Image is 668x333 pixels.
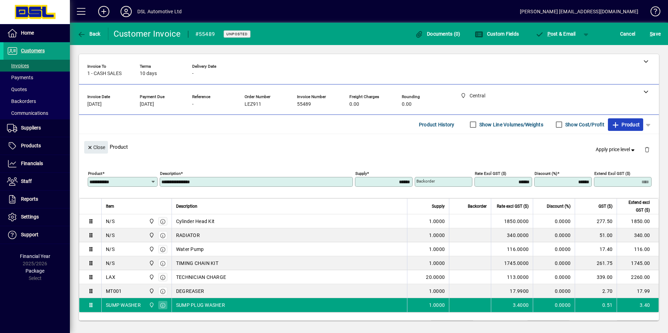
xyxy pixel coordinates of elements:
a: Payments [3,72,70,83]
span: Documents (0) [415,31,460,37]
button: Add [93,5,115,18]
app-page-header-button: Close [82,144,110,150]
span: Central [147,231,155,239]
a: Settings [3,208,70,226]
td: GST exclusive [575,320,617,329]
mat-label: Description [160,171,181,176]
span: S [650,31,653,37]
span: Package [26,268,44,274]
span: 20.0000 [426,274,445,281]
span: Financial Year [20,253,50,259]
td: 51.00 [575,228,617,242]
div: 113.0000 [495,274,529,281]
span: 1.0000 [429,260,445,267]
button: Close [84,141,108,154]
span: 1 - CASH SALES [87,71,122,76]
span: Product [611,119,640,130]
span: Support [21,232,38,237]
div: 17.9900 [495,288,529,295]
td: Freight (excl GST) [479,320,528,329]
td: 2260.00 [617,270,659,284]
a: Invoices [3,60,70,72]
a: Communications [3,107,70,119]
span: Close [87,142,105,153]
span: [DATE] [140,102,154,107]
div: 340.0000 [495,232,529,239]
button: Profile [115,5,137,18]
span: GST ($) [598,202,612,210]
mat-label: Supply [355,171,367,176]
span: 0.00 [402,102,412,107]
span: Products [21,143,41,148]
div: 3.4000 [495,302,529,309]
span: 55489 [297,102,311,107]
span: Suppliers [21,125,41,131]
div: 1850.0000 [495,218,529,225]
td: 2.70 [575,284,617,298]
div: N/S [106,260,115,267]
td: 1745.00 [617,256,659,270]
div: [PERSON_NAME] [EMAIL_ADDRESS][DOMAIN_NAME] [520,6,638,17]
div: N/S [106,232,115,239]
div: N/S [106,218,115,225]
mat-label: Product [88,171,102,176]
div: Customer Invoice [114,28,181,39]
mat-label: Backorder [416,179,435,184]
td: 3.40 [617,298,659,312]
td: 17.99 [617,284,659,298]
td: 17.40 [575,242,617,256]
span: Central [147,273,155,281]
a: Reports [3,191,70,208]
button: Back [75,28,102,40]
label: Show Line Volumes/Weights [478,121,543,128]
span: TECHNICIAN CHARGE [176,274,226,281]
span: P [547,31,551,37]
span: Central [147,259,155,267]
span: LEZ911 [245,102,261,107]
span: Product History [419,119,455,130]
button: Save [648,28,662,40]
span: Reports [21,196,38,202]
td: Total Volume [389,320,431,329]
td: 0.0000 [533,284,575,298]
td: 261.75 [575,256,617,270]
button: Product [608,118,643,131]
a: Support [3,226,70,244]
button: Product History [416,118,457,131]
span: ost & Email [535,31,576,37]
a: Quotes [3,83,70,95]
td: 340.00 [617,228,659,242]
span: Apply price level [596,146,636,153]
button: Post & Email [532,28,579,40]
span: Central [147,301,155,309]
div: N/S [106,246,115,253]
td: 1850.00 [617,214,659,228]
div: DSL Automotive Ltd [137,6,182,17]
td: 116.00 [617,242,659,256]
span: 1.0000 [429,302,445,309]
td: 0.0000 [533,298,575,312]
div: #55489 [195,29,215,40]
div: 116.0000 [495,246,529,253]
mat-label: Discount (%) [535,171,557,176]
span: Cancel [620,28,636,39]
td: 277.50 [575,214,617,228]
span: Central [147,217,155,225]
a: Financials [3,155,70,172]
td: 0.0000 [533,228,575,242]
span: Cylinder Head Kit [176,218,215,225]
mat-label: Extend excl GST ($) [594,171,630,176]
app-page-header-button: Delete [639,146,655,153]
span: Rate excl GST ($) [497,202,529,210]
span: 0.00 [349,102,359,107]
span: Extend excl GST ($) [621,199,650,214]
button: Apply price level [593,143,639,156]
td: 0.0000 M³ [431,320,473,329]
a: Staff [3,173,70,190]
span: 1.0000 [429,246,445,253]
span: 10 days [140,71,157,76]
div: 1745.0000 [495,260,529,267]
button: Documents (0) [413,28,462,40]
span: Staff [21,178,32,184]
span: Payments [7,75,33,80]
